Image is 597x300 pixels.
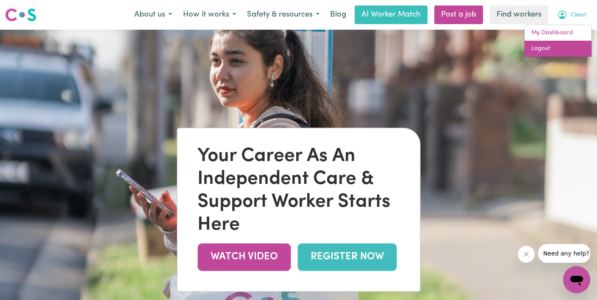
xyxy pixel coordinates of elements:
[5,5,36,25] a: Careseekers logo
[490,6,548,24] a: Find workers
[525,41,591,57] a: Logout
[197,243,291,271] a: WATCH VIDEO
[525,25,591,41] a: My Dashboard
[571,11,586,20] span: Client
[197,145,400,236] div: Your Career As An Independent Care & Support Worker Starts Here
[129,6,178,24] button: About us
[325,6,351,24] a: Blog
[5,7,36,22] img: Careseekers logo
[242,6,325,24] button: Safety & resources
[538,244,590,263] iframe: Message from company
[524,25,592,57] div: My Account
[355,6,428,24] a: AI Worker Match
[434,6,483,24] a: Post a job
[552,6,592,24] button: My Account
[563,266,590,293] iframe: Button to launch messaging window
[297,243,397,271] a: REGISTER NOW
[518,246,535,263] iframe: Close message
[178,6,242,24] button: How it works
